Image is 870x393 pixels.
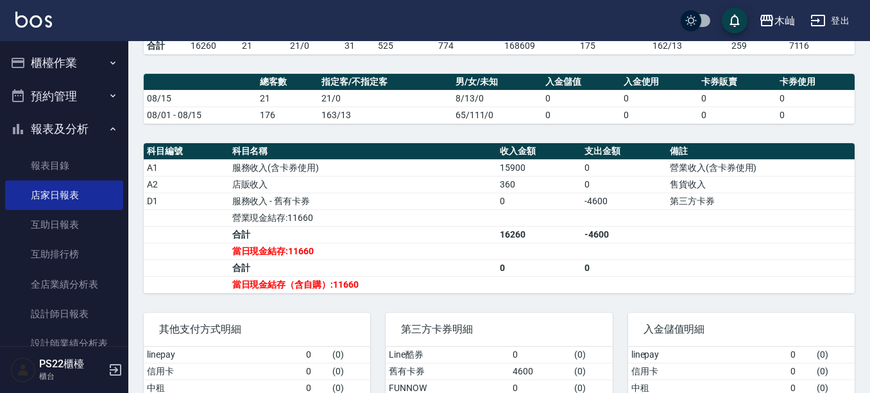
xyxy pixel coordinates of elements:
[386,347,509,363] td: Line酷券
[805,9,855,33] button: 登出
[144,193,229,209] td: D1
[581,193,667,209] td: -4600
[257,107,318,123] td: 176
[787,363,814,380] td: 0
[144,37,187,54] td: 合計
[318,107,452,123] td: 163/13
[452,107,542,123] td: 65/111/0
[776,90,855,107] td: 0
[375,37,435,54] td: 525
[229,226,497,243] td: 合計
[5,299,123,329] a: 設計師日報表
[5,240,123,269] a: 互助排行榜
[159,323,355,336] span: 其他支付方式明細
[15,12,52,28] img: Logo
[628,347,787,363] td: linepay
[509,347,571,363] td: 0
[497,159,582,176] td: 15900
[497,143,582,160] th: 收入金額
[39,358,105,371] h5: PS22櫃檯
[144,159,229,176] td: A1
[144,74,855,124] table: a dense table
[620,74,699,91] th: 入金使用
[698,74,776,91] th: 卡券販賣
[239,37,287,54] td: 21
[257,90,318,107] td: 21
[497,226,582,243] td: 16260
[39,371,105,382] p: 櫃台
[501,37,577,54] td: 168609
[754,8,800,34] button: 木屾
[5,210,123,240] a: 互助日報表
[318,74,452,91] th: 指定客/不指定客
[5,151,123,180] a: 報表目錄
[620,90,699,107] td: 0
[452,90,542,107] td: 8/13/0
[187,37,239,54] td: 16260
[257,74,318,91] th: 總客數
[497,259,582,276] td: 0
[229,276,497,293] td: 當日現金結存（含自購）:11660
[386,363,509,380] td: 舊有卡券
[667,193,855,209] td: 第三方卡券
[144,347,303,363] td: linepay
[776,107,855,123] td: 0
[329,347,370,363] td: ( 0 )
[5,80,123,113] button: 預約管理
[5,270,123,299] a: 全店業績分析表
[452,74,542,91] th: 男/女/未知
[341,37,375,54] td: 31
[229,259,497,276] td: 合計
[10,357,36,383] img: Person
[814,347,855,363] td: ( 0 )
[774,13,795,29] div: 木屾
[628,363,787,380] td: 信用卡
[577,37,650,54] td: 175
[698,107,776,123] td: 0
[435,37,502,54] td: 774
[581,176,667,193] td: 0
[229,143,497,160] th: 科目名稱
[229,159,497,176] td: 服務收入(含卡券使用)
[303,347,329,363] td: 0
[329,363,370,380] td: ( 0 )
[144,363,303,380] td: 信用卡
[722,8,747,33] button: save
[581,226,667,243] td: -4600
[229,209,497,226] td: 營業現金結存:11660
[644,323,839,336] span: 入金儲值明細
[542,74,620,91] th: 入金儲值
[787,347,814,363] td: 0
[497,193,582,209] td: 0
[667,159,855,176] td: 營業收入(含卡券使用)
[509,363,571,380] td: 4600
[776,74,855,91] th: 卡券使用
[581,159,667,176] td: 0
[667,176,855,193] td: 售貨收入
[581,259,667,276] td: 0
[144,176,229,193] td: A2
[571,363,612,380] td: ( 0 )
[229,176,497,193] td: 店販收入
[229,193,497,209] td: 服務收入 - 舊有卡券
[571,347,612,363] td: ( 0 )
[401,323,597,336] span: 第三方卡券明細
[5,329,123,358] a: 設計師業績分析表
[229,243,497,259] td: 當日現金結存:11660
[667,143,855,160] th: 備註
[581,143,667,160] th: 支出金額
[144,143,855,293] table: a dense table
[303,363,329,380] td: 0
[144,107,257,123] td: 08/01 - 08/15
[5,46,123,80] button: 櫃檯作業
[542,107,620,123] td: 0
[144,143,229,160] th: 科目編號
[728,37,786,54] td: 259
[5,112,123,146] button: 報表及分析
[5,180,123,210] a: 店家日報表
[497,176,582,193] td: 360
[144,90,257,107] td: 08/15
[287,37,341,54] td: 21/0
[649,37,728,54] td: 162/13
[318,90,452,107] td: 21/0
